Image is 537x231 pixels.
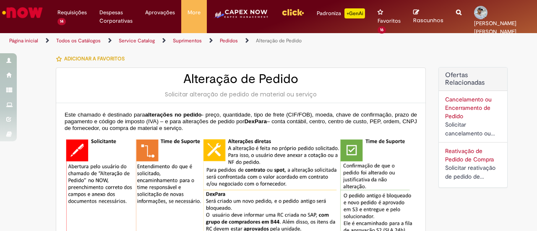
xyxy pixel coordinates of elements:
[56,50,129,67] button: Adicionar a Favoritos
[445,96,492,120] a: Cancelamento ou Encerramento de Pedido
[445,120,501,138] div: Solicitar cancelamento ou encerramento de Pedido.
[445,72,501,86] h2: Ofertas Relacionadas
[9,37,38,44] a: Página inicial
[145,8,175,17] span: Aprovações
[256,37,302,44] a: Alteração de Pedido
[1,4,44,21] img: ServiceNow
[65,118,417,131] span: – conta contábil, centro, centro de custo, PEP, ordem, CNPJ de fornecedor, ou compra de material ...
[57,8,87,17] span: Requisições
[317,8,365,18] div: Padroniza
[188,8,201,17] span: More
[282,6,304,18] img: click_logo_yellow_360x200.png
[65,72,417,86] h2: Alteração de Pedido
[56,37,101,44] a: Todos os Catálogos
[213,8,269,25] img: CapexLogo5.png
[438,67,508,188] div: Ofertas Relacionadas
[65,112,145,118] span: Este chamado é destinado para
[65,112,417,125] span: - preço, quantidade, tipo de frete (CIF/FOB), moeda, chave de confirmação, prazo de pagamento e c...
[64,55,125,62] span: Adicionar a Favoritos
[57,18,66,25] span: 14
[344,8,365,18] p: +GenAi
[220,37,238,44] a: Pedidos
[65,90,417,99] div: Solicitar alteração de pedido de material ou serviço
[474,20,516,35] span: [PERSON_NAME] [PERSON_NAME]
[145,112,202,118] span: alterações no pedido
[445,147,494,163] a: Reativação de Pedido de Compra
[119,37,155,44] a: Service Catalog
[413,9,443,24] a: Rascunhos
[6,33,352,49] ul: Trilhas de página
[173,37,202,44] a: Suprimentos
[99,8,133,25] span: Despesas Corporativas
[244,118,266,125] span: DexPara
[378,26,386,34] span: 16
[445,164,501,181] div: Solicitar reativação de pedido de compra cancelado ou bloqueado.
[413,16,443,24] span: Rascunhos
[378,17,401,25] span: Favoritos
